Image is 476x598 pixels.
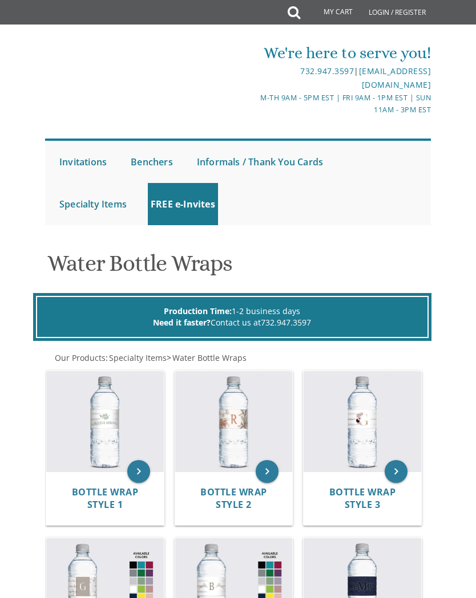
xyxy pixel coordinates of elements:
span: Production Time: [164,306,232,316]
img: Bottle Wrap Style 3 [304,371,421,471]
a: keyboard_arrow_right [127,460,150,483]
div: : [45,352,431,364]
a: Specialty Items [57,183,130,225]
img: Bottle Wrap Style 1 [46,371,164,471]
a: Benchers [128,141,176,183]
a: 732.947.3597 [300,66,354,76]
span: Water Bottle Wraps [172,352,247,363]
a: Our Products [54,352,106,363]
a: keyboard_arrow_right [256,460,279,483]
div: | [239,64,431,92]
h1: Water Bottle Wraps [47,251,428,284]
a: Bottle Wrap Style 1 [72,487,139,511]
span: Specialty Items [109,352,167,363]
div: M-Th 9am - 5pm EST | Fri 9am - 1pm EST | Sun 11am - 3pm EST [239,92,431,116]
span: Bottle Wrap Style 1 [72,486,139,511]
a: Water Bottle Wraps [171,352,247,363]
a: Invitations [57,141,110,183]
span: Need it faster? [153,317,211,328]
span: > [167,352,247,363]
a: My Cart [299,1,361,24]
span: Bottle Wrap Style 3 [329,486,396,511]
a: FREE e-Invites [148,183,218,225]
img: Bottle Wrap Style 2 [175,371,293,471]
a: keyboard_arrow_right [385,460,408,483]
a: Informals / Thank You Cards [194,141,326,183]
div: We're here to serve you! [239,42,431,64]
a: Specialty Items [108,352,167,363]
span: Bottle Wrap Style 2 [200,486,267,511]
a: Bottle Wrap Style 3 [329,487,396,511]
a: 732.947.3597 [261,317,311,328]
div: 1-2 business days Contact us at [36,296,428,338]
a: Bottle Wrap Style 2 [200,487,267,511]
a: [EMAIL_ADDRESS][DOMAIN_NAME] [359,66,431,90]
